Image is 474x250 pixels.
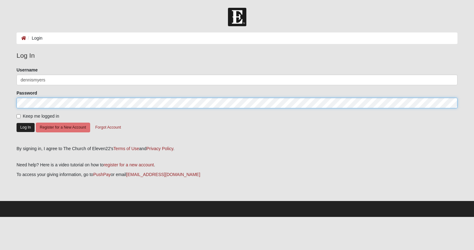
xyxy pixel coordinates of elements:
[17,90,37,96] label: Password
[17,123,35,132] button: Log In
[93,172,111,177] a: PushPay
[91,123,125,132] button: Forgot Account
[17,51,457,61] legend: Log In
[17,145,457,152] div: By signing in, I agree to The Church of Eleven22's and .
[104,162,154,167] a: register for a new account
[228,8,246,26] img: Church of Eleven22 Logo
[126,172,200,177] a: [EMAIL_ADDRESS][DOMAIN_NAME]
[26,35,42,42] li: Login
[23,114,59,119] span: Keep me logged in
[114,146,139,151] a: Terms of Use
[17,162,457,168] p: Need help? Here is a video tutorial on how to .
[36,123,90,132] button: Register for a New Account
[146,146,173,151] a: Privacy Policy
[17,114,21,118] input: Keep me logged in
[17,67,38,73] label: Username
[17,171,457,178] p: To access your giving information, go to or email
